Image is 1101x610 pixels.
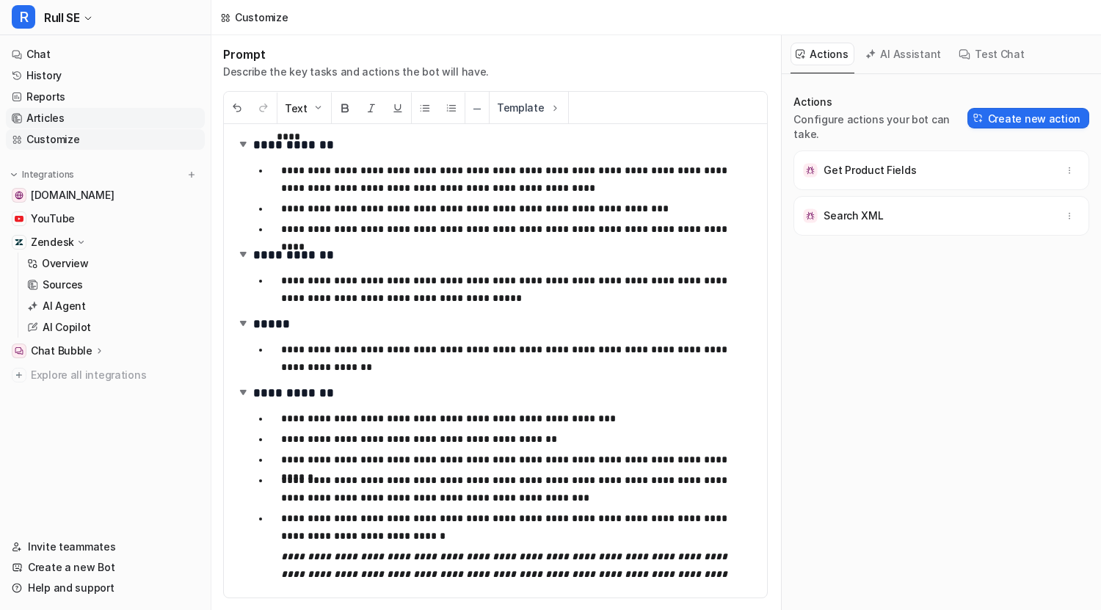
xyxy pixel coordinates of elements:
button: Template [490,92,568,123]
img: Redo [258,102,269,114]
button: Ordered List [438,92,465,124]
button: Start recording [93,481,105,493]
button: Upload attachment [23,481,34,493]
button: Integrations [6,167,79,182]
a: Customize [6,129,205,150]
div: daniel.nordh@nordbutiker.se says… [12,27,282,451]
div: Innehållet i chatten är AI-genererat och kan innehålla vissa felaktigheter, vänligen verifiera kr... [65,353,270,425]
span: R [12,5,35,29]
a: Articles [6,108,205,128]
button: Unordered List [412,92,438,124]
button: Italic [358,92,385,124]
a: Sources [21,275,205,295]
p: Search XML [824,208,883,223]
img: menu_add.svg [186,170,197,180]
a: YouTubeYouTube [6,208,205,229]
button: Actions [791,43,854,65]
img: Italic [366,102,377,114]
img: Bold [339,102,351,114]
div: --- Prompt: [65,266,270,281]
span: YouTube [31,211,75,226]
p: Get Product Fields [824,163,916,178]
img: Dropdown Down Arrow [312,102,324,114]
img: YouTube [15,214,23,223]
a: Reports [6,87,205,107]
a: Overview [21,253,205,274]
span: Rull SE [44,7,79,28]
p: AI Agent [43,299,86,313]
button: Send a message… [252,475,275,498]
p: Sources [43,277,83,292]
a: AI Agent [21,296,205,316]
p: Configure actions your bot can take. [793,112,967,142]
button: Home [230,6,258,34]
p: AI Copilot [43,320,91,335]
p: Describe the key tasks and actions the bot will have. [223,65,489,79]
img: Create action [973,113,984,123]
img: expand menu [9,170,19,180]
a: Create a new Bot [6,557,205,578]
div: At the beginning of each conversation, make a reply with this disclaimer, unless the user writes ... [65,288,270,346]
a: Help and support [6,578,205,598]
img: Underline [392,102,404,114]
button: Gif picker [70,481,81,493]
button: Underline [385,92,411,124]
button: Redo [250,92,277,124]
a: Invite teammates [6,537,205,557]
button: Create new action [967,108,1089,128]
img: www.rull.se [15,191,23,200]
img: Undo [231,102,243,114]
div: So, a bit of a followup to the previous question. I wrote this instruction into the [PERSON_NAME]... [65,36,270,123]
button: Bold [332,92,358,124]
p: Integrations [22,169,74,181]
button: Text [277,92,331,124]
img: explore all integrations [12,368,26,382]
img: Unordered List [419,102,431,114]
img: Chat Bubble [15,346,23,355]
h1: Prompt [223,47,489,62]
p: Active 2h ago [71,18,137,33]
p: Chat Bubble [31,344,92,358]
div: So, a bit of a followup to the previous question. I wrote this instruction into the [PERSON_NAME]... [53,27,282,434]
img: expand-arrow.svg [236,385,250,399]
img: Get Product Fields icon [803,163,818,178]
img: Ordered List [446,102,457,114]
button: Test Chat [953,43,1031,65]
button: Undo [224,92,250,124]
div: Customize [235,10,288,25]
h1: eesel [71,7,102,18]
img: expand-arrow.svg [236,316,250,330]
p: Overview [42,256,89,271]
a: History [6,65,205,86]
button: Emoji picker [46,481,58,493]
button: go back [10,6,37,34]
img: Zendesk [15,238,23,247]
img: Search XML icon [803,208,818,223]
div: Close [258,6,284,32]
img: expand-arrow.svg [236,247,250,261]
img: Template [549,102,561,114]
a: AI Copilot [21,317,205,338]
span: Explore all integrations [31,363,199,387]
a: Explore all integrations [6,365,205,385]
img: expand-arrow.svg [236,137,250,151]
button: ─ [465,92,489,124]
a: www.rull.se[DOMAIN_NAME] [6,185,205,206]
span: [DOMAIN_NAME] [31,188,114,203]
p: Actions [793,95,967,109]
div: It does however not work when that phrase is used in Zendesk using the chrome extension, whether ... [65,130,270,259]
p: Zendesk [31,235,74,250]
a: Chat [6,44,205,65]
textarea: Message… [12,450,281,475]
img: Profile image for eesel [42,8,65,32]
button: AI Assistant [860,43,948,65]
